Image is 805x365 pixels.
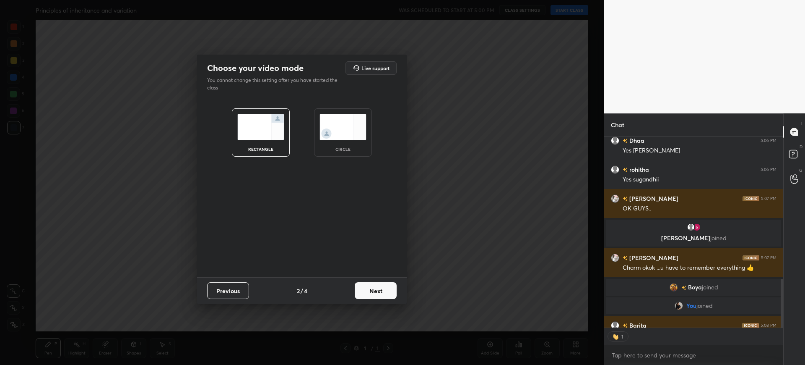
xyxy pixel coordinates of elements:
[743,196,759,201] img: iconic-dark.1390631f.png
[623,256,628,260] img: no-rating-badge.077c3623.svg
[623,139,628,143] img: no-rating-badge.077c3623.svg
[628,194,678,203] h6: [PERSON_NAME]
[611,235,776,242] p: [PERSON_NAME]
[621,333,624,340] div: 1
[623,176,776,184] div: Yes sugandhii
[799,167,802,173] p: G
[611,254,619,262] img: 8f1b971e0a2a45ea89e370065fdccc58.jpg
[623,323,628,328] img: no-rating-badge.077c3623.svg
[237,114,284,140] img: normalScreenIcon.ae25ed63.svg
[761,255,776,260] div: 5:07 PM
[628,165,649,174] h6: rohitha
[623,147,776,155] div: Yes [PERSON_NAME]
[686,302,696,309] span: You
[623,168,628,172] img: no-rating-badge.077c3623.svg
[696,302,713,309] span: joined
[628,136,644,145] h6: Dhaa
[207,76,343,92] p: You cannot change this setting after you have started the class
[623,197,628,201] img: no-rating-badge.077c3623.svg
[611,194,619,203] img: 8f1b971e0a2a45ea89e370065fdccc58.jpg
[702,284,718,291] span: joined
[207,282,249,299] button: Previous
[207,63,304,74] h2: Choose your video mode
[611,137,619,145] img: default.png
[604,137,783,328] div: grid
[361,66,390,71] h5: Live support
[319,114,366,140] img: circleScreenIcon.acc0effb.svg
[301,286,303,295] h4: /
[687,223,695,231] img: default.png
[355,282,397,299] button: Next
[670,283,678,291] img: 0c59041d0fc74219aa60be3f7ad66fbb.jpg
[628,321,647,330] h6: Barita
[761,196,776,201] div: 5:07 PM
[688,284,702,291] span: Boya
[693,223,701,231] img: 3
[611,165,619,174] img: default.png
[304,286,307,295] h4: 4
[611,321,619,330] img: default.png
[800,144,802,150] p: D
[710,234,727,242] span: joined
[761,167,776,172] div: 5:06 PM
[675,302,683,310] img: 50702b96c52e459ba5ac12119d36f654.jpg
[800,120,802,126] p: T
[681,286,686,290] img: no-rating-badge.077c3623.svg
[623,205,776,213] div: OK GUYS..
[244,147,278,151] div: rectangle
[326,147,360,151] div: circle
[742,323,759,328] img: iconic-dark.1390631f.png
[612,332,621,341] img: waving_hand.png
[604,114,631,136] p: Chat
[761,323,776,328] div: 5:08 PM
[623,264,776,272] div: Charm okok ...u have to remember everything 👍
[761,138,776,143] div: 5:06 PM
[628,253,678,262] h6: [PERSON_NAME]
[297,286,300,295] h4: 2
[743,255,759,260] img: iconic-dark.1390631f.png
